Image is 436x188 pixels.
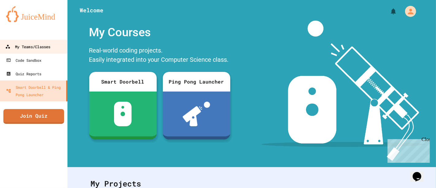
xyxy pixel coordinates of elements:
[5,43,50,51] div: My Teams/Classes
[399,4,418,18] div: My Account
[410,163,430,182] iframe: chat widget
[378,6,399,17] div: My Notifications
[385,137,430,163] iframe: chat widget
[6,84,64,98] div: Smart Doorbell & Ping Pong Launcher
[262,21,426,161] img: banner-image-my-projects.png
[86,44,233,67] div: Real-world coding projects. Easily integrated into your Computer Science class.
[86,21,233,44] div: My Courses
[183,102,210,126] img: ppl-with-ball.png
[114,102,132,126] img: sdb-white.svg
[6,70,41,77] div: Quiz Reports
[89,72,157,92] div: Smart Doorbell
[6,6,61,22] img: logo-orange.svg
[6,57,41,64] div: Code Sandbox
[3,109,64,124] a: Join Quiz
[2,2,42,39] div: Chat with us now!Close
[163,72,230,92] div: Ping Pong Launcher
